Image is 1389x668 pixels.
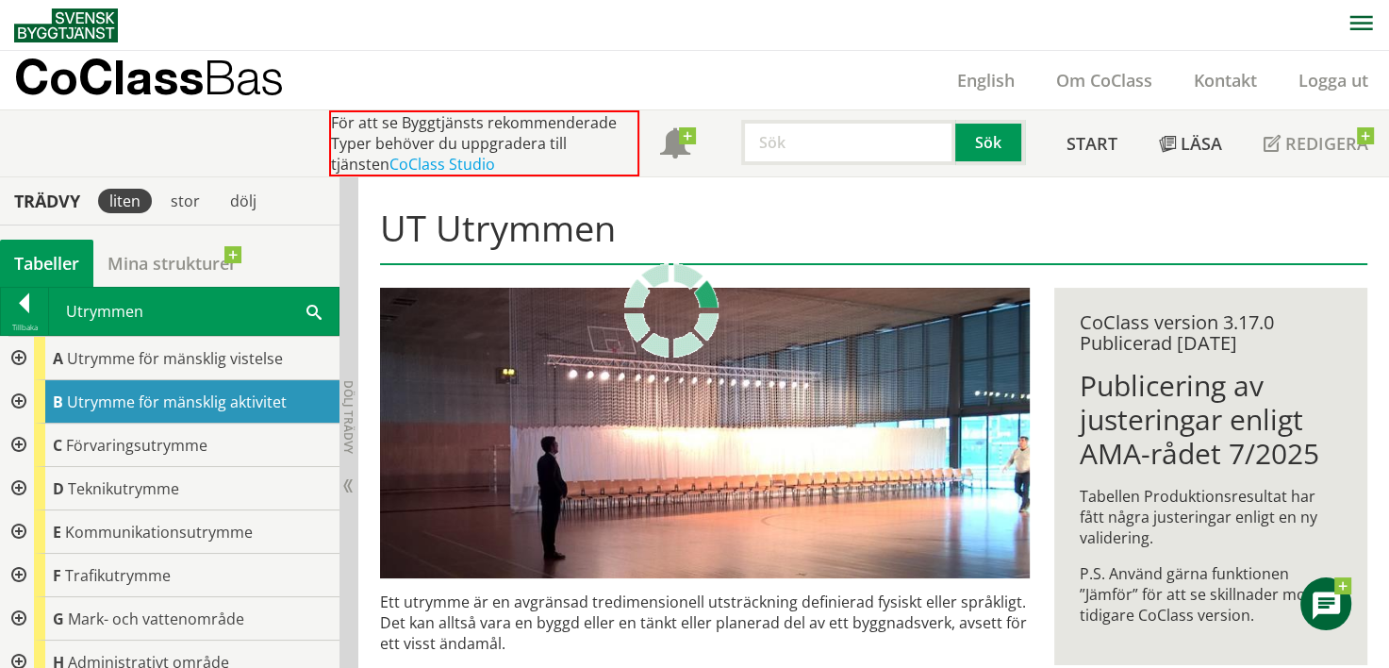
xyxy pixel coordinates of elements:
span: Bas [204,49,284,105]
span: F [53,565,61,586]
span: A [53,348,63,369]
h1: UT Utrymmen [380,207,1367,265]
span: Utrymme för mänsklig vistelse [67,348,283,369]
button: Sök [955,120,1025,165]
span: Kommunikationsutrymme [65,522,253,543]
a: Logga ut [1278,69,1389,92]
span: Förvaringsutrymme [66,435,207,456]
span: G [53,609,64,629]
a: CoClassBas [14,51,324,109]
a: Redigera [1243,110,1389,176]
span: Trafikutrymme [65,565,171,586]
span: Sök i tabellen [306,301,322,321]
a: English [936,69,1035,92]
div: liten [98,189,152,213]
img: utrymme.jpg [380,288,1030,578]
a: Start [1046,110,1138,176]
span: Notifikationer [660,130,690,160]
a: Kontakt [1173,69,1278,92]
span: B [53,392,63,412]
img: Laddar [624,263,719,358]
span: Utrymme för mänsklig aktivitet [67,392,287,412]
a: Mina strukturer [93,240,251,287]
span: Start [1067,132,1117,155]
span: Redigera [1285,132,1368,155]
div: stor [159,189,211,213]
div: Utrymmen [49,288,339,335]
span: Teknikutrymme [68,478,179,499]
h1: Publicering av justeringar enligt AMA-rådet 7/2025 [1079,369,1343,471]
span: Mark- och vattenområde [68,609,244,629]
div: Trädvy [4,191,91,211]
span: Läsa [1181,132,1222,155]
span: E [53,522,61,543]
p: CoClass [14,66,284,88]
span: D [53,478,64,499]
div: Tillbaka [1,320,48,335]
p: P.S. Använd gärna funktionen ”Jämför” för att se skillnader mot tidigare CoClass version. [1079,563,1343,626]
a: Läsa [1138,110,1243,176]
input: Sök [741,120,955,165]
img: Svensk Byggtjänst [14,8,118,42]
div: dölj [219,189,268,213]
a: CoClass Studio [389,154,495,175]
span: C [53,435,62,456]
span: Dölj trädvy [340,380,356,454]
a: Om CoClass [1035,69,1173,92]
div: CoClass version 3.17.0 Publicerad [DATE] [1079,312,1343,354]
p: Tabellen Produktionsresultat har fått några justeringar enligt en ny validering. [1079,486,1343,548]
div: För att se Byggtjänsts rekommenderade Typer behöver du uppgradera till tjänsten [329,110,639,176]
